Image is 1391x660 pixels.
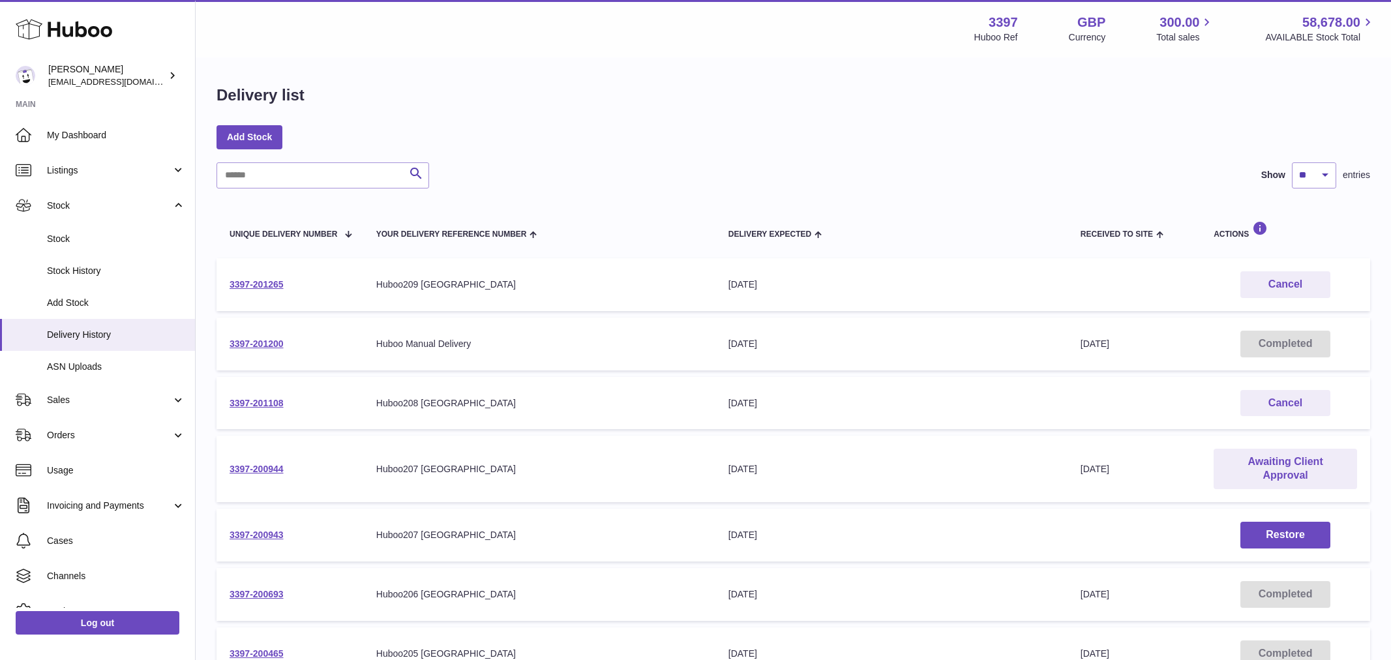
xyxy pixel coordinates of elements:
div: [DATE] [728,397,1054,410]
span: Orders [47,429,172,442]
span: [DATE] [1081,464,1109,474]
span: Delivery History [47,329,185,341]
div: Huboo205 [GEOGRAPHIC_DATA] [376,648,702,660]
div: [DATE] [728,278,1054,291]
div: Huboo208 [GEOGRAPHIC_DATA] [376,397,702,410]
button: Restore [1240,522,1330,548]
a: Awaiting Client Approval [1214,449,1357,489]
span: ASN Uploads [47,361,185,373]
span: [DATE] [1081,648,1109,659]
a: 3397-200943 [230,530,284,540]
span: Delivery Expected [728,230,811,239]
div: Huboo207 [GEOGRAPHIC_DATA] [376,529,702,541]
div: Huboo Ref [974,31,1018,44]
a: 3397-200693 [230,589,284,599]
a: Log out [16,611,179,635]
span: 58,678.00 [1302,14,1360,31]
span: [EMAIL_ADDRESS][DOMAIN_NAME] [48,76,192,87]
span: Listings [47,164,172,177]
span: Stock History [47,265,185,277]
span: [DATE] [1081,338,1109,349]
span: My Dashboard [47,129,185,142]
div: [PERSON_NAME] [48,63,166,88]
span: Unique Delivery Number [230,230,337,239]
span: Channels [47,570,185,582]
span: entries [1343,169,1370,181]
div: Actions [1214,221,1357,239]
span: Add Stock [47,297,185,309]
a: 3397-201108 [230,398,284,408]
a: 3397-200944 [230,464,284,474]
div: Huboo207 [GEOGRAPHIC_DATA] [376,463,702,475]
div: [DATE] [728,648,1054,660]
span: Sales [47,394,172,406]
span: Stock [47,233,185,245]
a: 58,678.00 AVAILABLE Stock Total [1265,14,1375,44]
span: Cases [47,535,185,547]
a: Add Stock [217,125,282,149]
a: 300.00 Total sales [1156,14,1214,44]
span: Total sales [1156,31,1214,44]
div: Huboo Manual Delivery [376,338,702,350]
span: AVAILABLE Stock Total [1265,31,1375,44]
span: Your Delivery Reference Number [376,230,527,239]
a: 3397-201200 [230,338,284,349]
img: sales@canchema.com [16,66,35,85]
label: Show [1261,169,1285,181]
strong: 3397 [989,14,1018,31]
span: Invoicing and Payments [47,500,172,512]
div: Huboo206 [GEOGRAPHIC_DATA] [376,588,702,601]
span: Stock [47,200,172,212]
h1: Delivery list [217,85,305,106]
span: 300.00 [1159,14,1199,31]
a: 3397-201265 [230,279,284,290]
div: [DATE] [728,529,1054,541]
span: Usage [47,464,185,477]
span: Settings [47,605,185,618]
button: Cancel [1240,271,1330,298]
span: Received to Site [1081,230,1153,239]
span: [DATE] [1081,589,1109,599]
a: 3397-200465 [230,648,284,659]
div: Huboo209 [GEOGRAPHIC_DATA] [376,278,702,291]
div: [DATE] [728,463,1054,475]
strong: GBP [1077,14,1105,31]
div: [DATE] [728,338,1054,350]
div: [DATE] [728,588,1054,601]
button: Cancel [1240,390,1330,417]
div: Currency [1069,31,1106,44]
